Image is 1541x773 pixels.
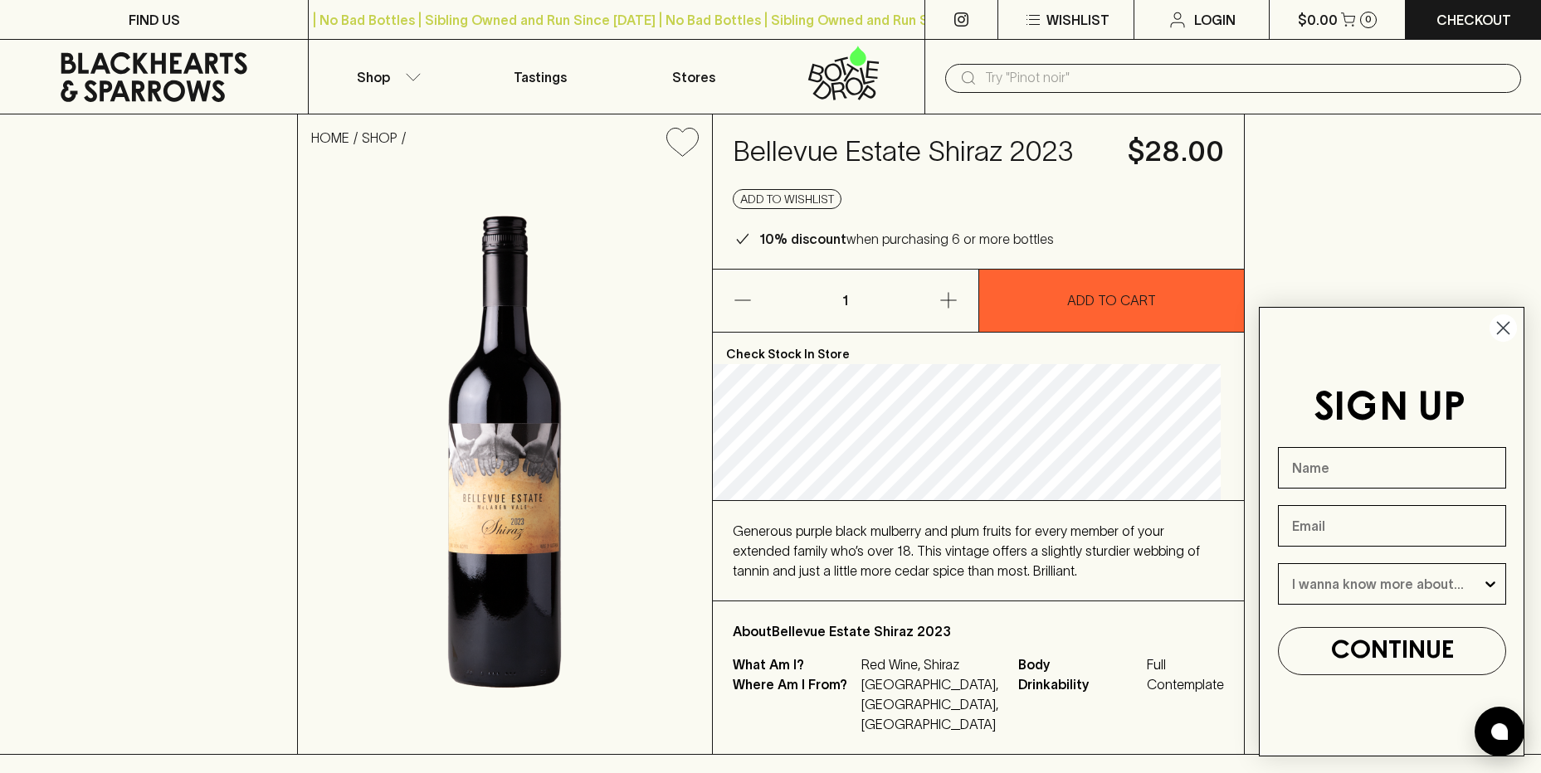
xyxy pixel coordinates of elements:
[1278,447,1506,489] input: Name
[1314,390,1465,428] span: SIGN UP
[1489,314,1518,343] button: Close dialog
[733,189,841,209] button: Add to wishlist
[733,523,1200,578] span: Generous purple black mulberry and plum fruits for every member of your extended family who’s ove...
[311,130,349,145] a: HOME
[357,67,390,87] p: Shop
[826,270,866,332] p: 1
[1292,564,1482,604] input: I wanna know more about...
[1018,674,1143,694] span: Drinkability
[1278,505,1506,547] input: Email
[1436,10,1511,30] p: Checkout
[1067,290,1156,310] p: ADD TO CART
[463,40,617,114] a: Tastings
[362,130,397,145] a: SHOP
[129,10,180,30] p: FIND US
[733,134,1108,169] h4: Bellevue Estate Shiraz 2023
[1018,654,1143,674] span: Body
[1278,627,1506,675] button: CONTINUE
[759,231,846,246] b: 10% discount
[1242,290,1541,773] div: FLYOUT Form
[1147,674,1224,694] span: Contemplate
[1194,10,1236,30] p: Login
[1298,10,1338,30] p: $0.00
[1365,15,1372,24] p: 0
[514,67,567,87] p: Tastings
[759,229,1054,249] p: when purchasing 6 or more bottles
[733,654,857,674] p: What Am I?
[298,170,712,754] img: 39721.png
[713,333,1244,364] p: Check Stock In Store
[1046,10,1109,30] p: Wishlist
[861,674,998,734] p: [GEOGRAPHIC_DATA], [GEOGRAPHIC_DATA], [GEOGRAPHIC_DATA]
[861,654,998,674] p: Red Wine, Shiraz
[617,40,770,114] a: Stores
[733,674,857,734] p: Where Am I From?
[1482,564,1499,604] button: Show Options
[985,65,1508,91] input: Try "Pinot noir"
[733,621,1224,641] p: About Bellevue Estate Shiraz 2023
[1147,654,1224,674] span: Full
[979,270,1244,332] button: ADD TO CART
[309,40,462,114] button: Shop
[672,67,715,87] p: Stores
[1491,723,1508,740] img: bubble-icon
[1128,134,1224,169] h4: $28.00
[660,121,705,163] button: Add to wishlist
